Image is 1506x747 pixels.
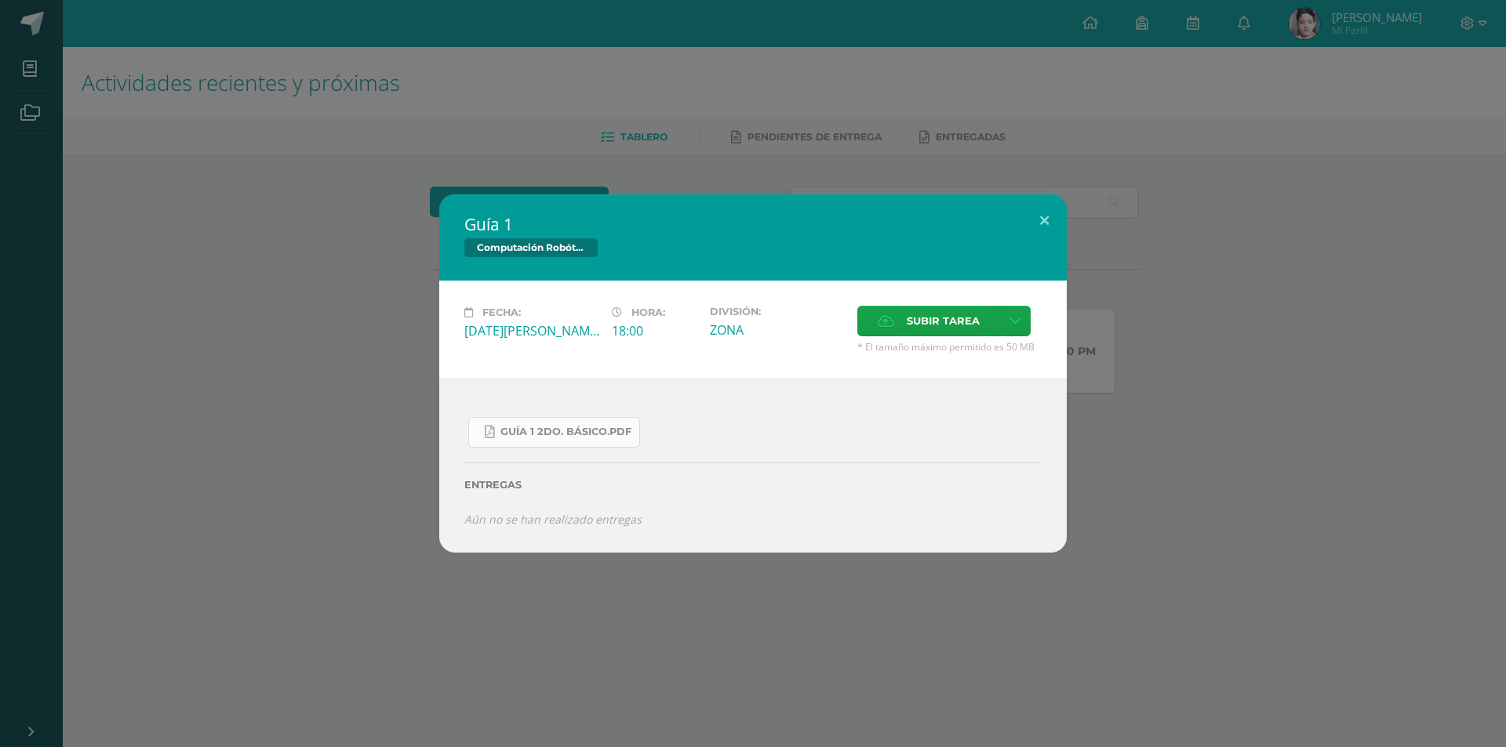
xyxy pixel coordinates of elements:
[710,321,845,339] div: ZONA
[857,340,1042,354] span: * El tamaño máximo permitido es 50 MB
[500,426,631,438] span: Guía 1 2do. Básico.pdf
[464,238,598,257] span: Computación Robótica
[907,306,980,335] span: Subir tarea
[710,306,845,317] label: División:
[612,322,697,339] div: 18:00
[1022,194,1067,248] button: Close (Esc)
[482,306,521,318] span: Fecha:
[631,306,665,318] span: Hora:
[464,322,599,339] div: [DATE][PERSON_NAME]
[464,213,1042,235] h2: Guía 1
[468,417,640,448] a: Guía 1 2do. Básico.pdf
[464,479,1042,491] label: Entregas
[464,512,642,527] i: Aún no se han realizado entregas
